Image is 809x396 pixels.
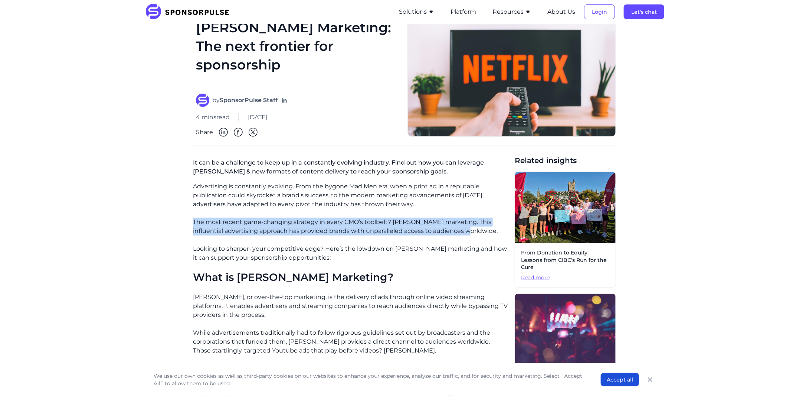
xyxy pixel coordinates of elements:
span: Related insights [515,155,616,166]
button: Accept all [601,373,639,386]
a: Follow on LinkedIn [281,97,288,104]
p: Looking to sharpen your competitive edge? Here’s the lowdown on [PERSON_NAME] marketing and how i... [193,244,509,262]
p: [PERSON_NAME], or over-the-top marketing, is the delivery of ads through online video streaming p... [193,293,509,319]
strong: SponsorPulse Staff [220,97,278,104]
h2: What is [PERSON_NAME] Marketing? [193,271,509,284]
span: From Donation to Equity: Lessons from CIBC’s Run for the Cure [521,249,610,271]
button: Close [645,374,655,385]
span: Read more [521,274,610,282]
img: Linkedin [219,128,228,137]
button: Solutions [399,7,434,16]
img: Photo by Getty Images from Unsplash [515,294,616,365]
p: The most recent game-changing strategy in every CMO’s toolbelt? [PERSON_NAME] marketing. This inf... [193,218,509,236]
a: Login [584,9,615,15]
img: SponsorPulse [145,4,235,20]
iframe: Chat Widget [772,360,809,396]
h1: [PERSON_NAME] Marketing: The next frontier for sponsorship [196,18,399,85]
a: About Us [547,9,575,15]
span: 4 mins read [196,113,230,122]
button: About Us [547,7,575,16]
img: Facebook [234,128,243,137]
a: Platform [451,9,476,15]
button: Let's chat [624,4,664,19]
span: by [212,96,278,105]
p: Advertising is constantly evolving. From the bygone Mad Men era, when a print ad in a reputable p... [193,182,509,209]
button: Platform [451,7,476,16]
a: From Donation to Equity: Lessons from CIBC’s Run for the CureRead more [515,172,616,288]
img: Twitter [249,128,258,137]
p: We use our own cookies as well as third-party cookies on our websites to enhance your experience,... [154,372,586,387]
span: Share [196,128,213,137]
p: While advertisements traditionally had to follow rigorous guidelines set out by broadcasters and ... [193,328,509,355]
p: It can be a challenge to keep up in a constantly evolving industry. Find out how you can leverage... [193,155,509,182]
img: SponsorPulse Staff [196,94,209,107]
a: Let's chat [624,9,664,15]
button: Login [584,4,615,19]
button: Resources [492,7,531,16]
span: [DATE] [248,113,268,122]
